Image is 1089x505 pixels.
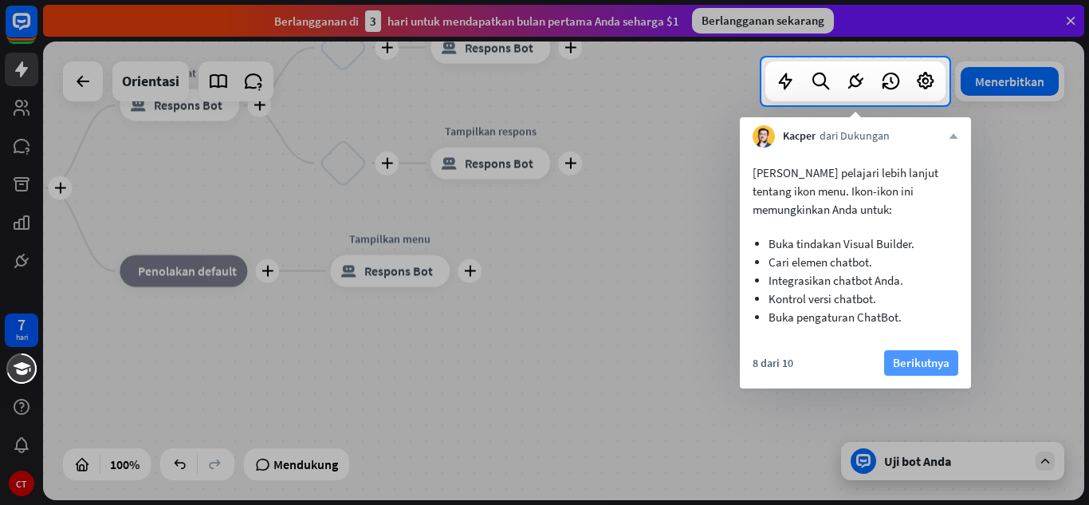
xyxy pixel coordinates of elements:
[753,165,938,217] font: [PERSON_NAME] pelajari lebih lanjut tentang ikon menu. Ikon-ikon ini memungkinkan Anda untuk:
[769,236,914,251] font: Buka tindakan Visual Builder.
[13,6,61,54] button: Buka widget obrolan LiveChat
[893,355,949,370] font: Berikutnya
[753,356,793,370] font: 8 dari 10
[820,128,890,143] font: dari Dukungan
[949,132,958,141] font: menutup
[769,291,876,306] font: Kontrol versi chatbot.
[783,128,816,143] font: Kacper
[769,273,903,288] font: Integrasikan chatbot Anda.
[884,350,958,376] button: Berikutnya
[769,254,872,270] font: Cari elemen chatbot.
[769,310,902,325] font: Buka pengaturan ChatBot.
